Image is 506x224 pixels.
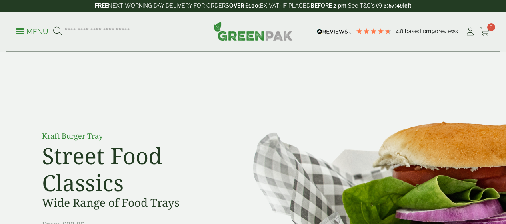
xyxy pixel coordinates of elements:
h3: Wide Range of Food Trays [42,196,222,210]
i: My Account [465,28,475,36]
div: 4.79 Stars [356,28,392,35]
i: Cart [480,28,490,36]
p: Menu [16,27,48,36]
img: REVIEWS.io [317,29,352,34]
span: 3:57:49 [384,2,403,9]
a: 0 [480,26,490,38]
img: GreenPak Supplies [214,22,293,41]
a: Menu [16,27,48,35]
span: Based on [405,28,429,34]
strong: BEFORE 2 pm [310,2,346,9]
p: Kraft Burger Tray [42,131,222,141]
strong: FREE [95,2,108,9]
span: 0 [487,23,495,31]
span: 4.8 [396,28,405,34]
h2: Street Food Classics [42,142,222,196]
a: See T&C's [348,2,375,9]
span: reviews [438,28,458,34]
span: left [403,2,411,9]
span: 190 [429,28,438,34]
strong: OVER £100 [229,2,258,9]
